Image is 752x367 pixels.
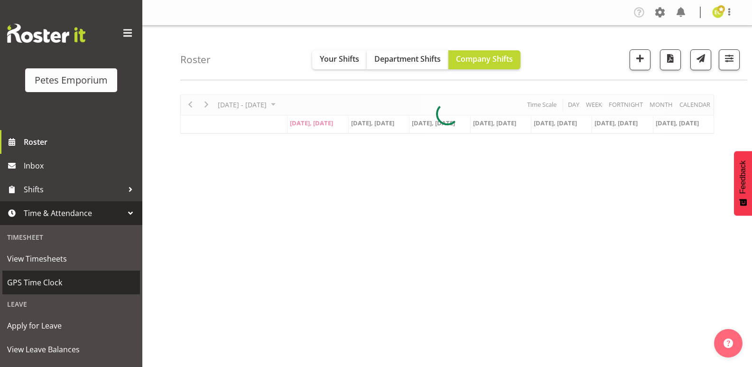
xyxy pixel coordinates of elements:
[2,338,140,361] a: View Leave Balances
[7,24,85,43] img: Rosterit website logo
[7,275,135,290] span: GPS Time Clock
[24,135,138,149] span: Roster
[180,54,211,65] h4: Roster
[2,247,140,271] a: View Timesheets
[374,54,441,64] span: Department Shifts
[367,50,448,69] button: Department Shifts
[2,271,140,294] a: GPS Time Clock
[2,294,140,314] div: Leave
[724,339,733,348] img: help-xxl-2.png
[35,73,108,87] div: Petes Emporium
[2,314,140,338] a: Apply for Leave
[712,7,724,18] img: emma-croft7499.jpg
[7,342,135,357] span: View Leave Balances
[630,49,650,70] button: Add a new shift
[24,159,138,173] span: Inbox
[7,319,135,333] span: Apply for Leave
[660,49,681,70] button: Download a PDF of the roster according to the set date range.
[719,49,740,70] button: Filter Shifts
[739,160,747,194] span: Feedback
[312,50,367,69] button: Your Shifts
[7,252,135,266] span: View Timesheets
[690,49,711,70] button: Send a list of all shifts for the selected filtered period to all rostered employees.
[456,54,513,64] span: Company Shifts
[320,54,359,64] span: Your Shifts
[734,151,752,216] button: Feedback - Show survey
[2,227,140,247] div: Timesheet
[448,50,520,69] button: Company Shifts
[24,182,123,197] span: Shifts
[24,206,123,220] span: Time & Attendance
